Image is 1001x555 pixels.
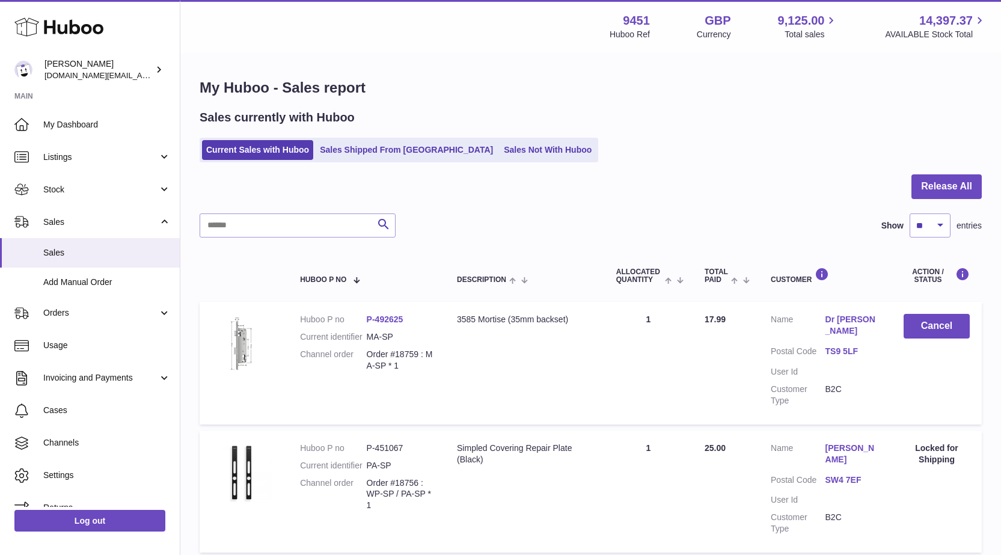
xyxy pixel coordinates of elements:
[500,140,596,160] a: Sales Not With Huboo
[43,119,171,130] span: My Dashboard
[457,314,592,325] div: 3585 Mortise (35mm backset)
[300,314,366,325] dt: Huboo P no
[367,460,433,471] dd: PA-SP
[697,29,731,40] div: Currency
[778,13,825,29] span: 9,125.00
[771,474,825,489] dt: Postal Code
[623,13,650,29] strong: 9451
[825,512,880,535] dd: B2C
[904,314,970,339] button: Cancel
[43,307,158,319] span: Orders
[825,443,880,465] a: [PERSON_NAME]
[705,13,730,29] strong: GBP
[705,314,726,324] span: 17.99
[300,276,346,284] span: Huboo P no
[771,366,825,378] dt: User Id
[825,384,880,406] dd: B2C
[300,349,366,372] dt: Channel order
[200,78,982,97] h1: My Huboo - Sales report
[911,174,982,199] button: Release All
[14,61,32,79] img: amir.ch@gmail.com
[300,477,366,512] dt: Channel order
[904,268,970,284] div: Action / Status
[825,474,880,486] a: SW4 7EF
[778,13,839,40] a: 9,125.00 Total sales
[43,470,171,481] span: Settings
[300,443,366,454] dt: Huboo P no
[705,268,728,284] span: Total paid
[43,437,171,449] span: Channels
[771,494,825,506] dt: User Id
[43,184,158,195] span: Stock
[885,13,987,40] a: 14,397.37 AVAILABLE Stock Total
[919,13,973,29] span: 14,397.37
[367,331,433,343] dd: MA-SP
[881,220,904,232] label: Show
[316,140,497,160] a: Sales Shipped From [GEOGRAPHIC_DATA]
[604,431,693,553] td: 1
[885,29,987,40] span: AVAILABLE Stock Total
[44,58,153,81] div: [PERSON_NAME]
[705,443,726,453] span: 25.00
[202,140,313,160] a: Current Sales with Huboo
[212,314,272,374] img: Lift-to-Lock-Mortise-featured-image.png
[367,477,433,512] dd: Order #18756 : WP-SP / PA-SP * 1
[771,443,825,468] dt: Name
[43,372,158,384] span: Invoicing and Payments
[43,502,171,514] span: Returns
[771,512,825,535] dt: Customer Type
[957,220,982,232] span: entries
[604,302,693,424] td: 1
[771,314,825,340] dt: Name
[43,340,171,351] span: Usage
[43,216,158,228] span: Sales
[367,314,403,324] a: P-492625
[212,443,272,503] img: 94511669718976.jpg
[43,247,171,259] span: Sales
[43,277,171,288] span: Add Manual Order
[44,70,239,80] span: [DOMAIN_NAME][EMAIL_ADDRESS][DOMAIN_NAME]
[904,443,970,465] div: Locked for Shipping
[771,268,880,284] div: Customer
[43,405,171,416] span: Cases
[300,331,366,343] dt: Current identifier
[367,349,433,372] dd: Order #18759 : MA-SP * 1
[457,443,592,465] div: Simpled Covering Repair Plate (Black)
[200,109,355,126] h2: Sales currently with Huboo
[300,460,366,471] dt: Current identifier
[43,152,158,163] span: Listings
[825,314,880,337] a: Dr [PERSON_NAME]
[825,346,880,357] a: TS9 5LF
[616,268,662,284] span: ALLOCATED Quantity
[457,276,506,284] span: Description
[367,443,433,454] dd: P-451067
[785,29,838,40] span: Total sales
[771,384,825,406] dt: Customer Type
[14,510,165,532] a: Log out
[771,346,825,360] dt: Postal Code
[610,29,650,40] div: Huboo Ref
